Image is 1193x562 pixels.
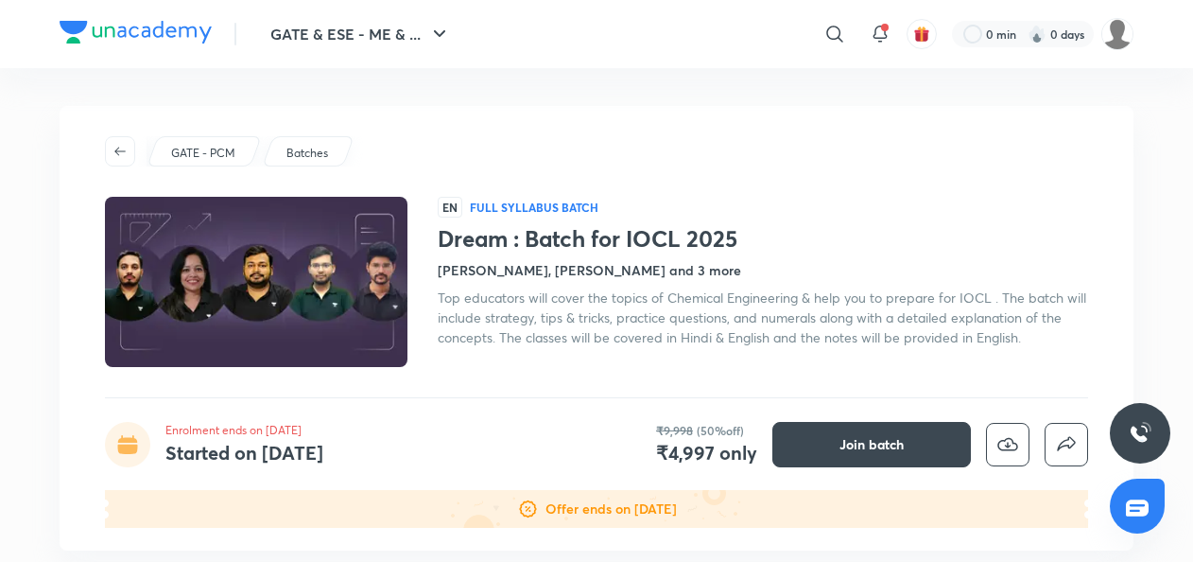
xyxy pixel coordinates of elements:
[517,498,540,520] img: offer
[438,225,1088,253] h1: Dream : Batch for IOCL 2025
[165,422,323,439] p: Enrolment ends on [DATE]
[1129,422,1151,445] img: ttu
[165,440,323,465] h4: Started on [DATE]
[772,422,971,467] button: Join batch
[438,289,1086,346] span: Top educators will cover the topics of Chemical Engineering & help you to prepare for IOCL . The ...
[438,260,741,280] h4: [PERSON_NAME], [PERSON_NAME] and 3 more
[839,435,904,454] span: Join batch
[171,145,235,162] p: GATE - PCM
[470,200,598,215] p: Full Syllabus Batch
[438,197,462,218] span: EN
[1028,25,1046,44] img: streak
[907,19,937,49] button: avatar
[60,21,212,44] img: Company Logo
[913,26,930,43] img: avatar
[60,21,212,48] a: Company Logo
[105,490,1088,528] img: offer
[284,145,332,162] a: Batches
[286,145,328,162] p: Batches
[656,439,757,467] h4: ₹4,997 only
[168,145,239,162] a: GATE - PCM
[656,422,693,439] p: ₹9,998
[102,195,410,369] img: Thumbnail
[259,15,462,53] button: GATE & ESE - ME & ...
[1101,18,1133,50] img: Aditi
[697,422,744,439] p: (50%off)
[545,501,677,517] span: Offer ends on [DATE]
